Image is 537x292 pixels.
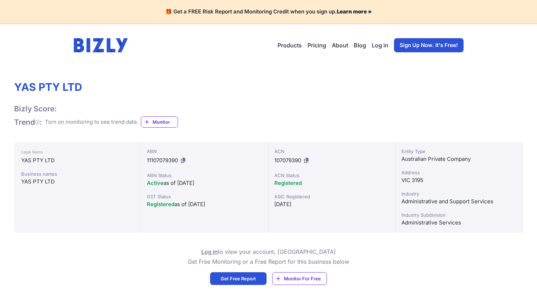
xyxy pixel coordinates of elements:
[332,41,348,49] a: About
[274,148,390,155] div: ACN
[401,190,517,197] div: Industry
[274,180,302,186] span: Registered
[147,180,163,186] span: Active
[354,41,366,49] a: Blog
[221,275,256,282] span: Get Free Report
[210,272,267,285] a: Get Free Report
[272,272,327,285] a: Monitor For Free
[14,117,42,127] h1: Trend :
[401,169,517,176] div: Address
[141,116,178,128] a: Monitor
[8,8,529,15] h4: 🎁 Get a FREE Risk Report and Monitoring Credit when you sign up.
[21,177,134,186] div: YAS PTY LTD
[147,193,262,200] div: GST Status
[284,275,321,282] span: Monitor For Free
[401,155,517,163] div: Australian Private Company
[337,8,372,15] a: Learn more »
[308,41,326,49] a: Pricing
[21,170,134,177] div: Business names
[147,148,262,155] div: ABN
[274,200,390,209] div: [DATE]
[147,157,178,164] span: 11107079390
[401,148,517,155] div: Entity Type
[153,118,178,125] span: Monitor
[274,157,301,164] span: 107079390
[45,118,138,126] div: Turn on monitoring to see trend data.
[14,81,178,93] h1: YAS PTY LTD
[394,38,464,52] a: Sign Up Now. It's Free!
[147,172,262,179] div: ABN Status
[147,201,174,208] span: Registered
[188,247,349,267] p: to view your account, [GEOGRAPHIC_DATA] Get Free Monitoring or a Free Report for this business below
[401,197,517,206] div: Administrative and Support Services
[274,193,390,200] div: ASIC Registered
[21,148,134,156] div: Legal Name
[21,156,134,165] div: YAS PTY LTD
[201,248,218,255] a: Log in
[401,176,517,185] div: VIC 3195
[372,41,388,49] a: Log in
[274,172,390,179] div: ACN Status
[278,41,302,49] button: Products
[147,179,262,187] div: as of [DATE]
[401,218,517,227] div: Administrative Services
[14,104,57,113] h1: Bizly Score:
[401,211,517,218] div: Industry Subdivision
[147,200,262,209] div: as of [DATE]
